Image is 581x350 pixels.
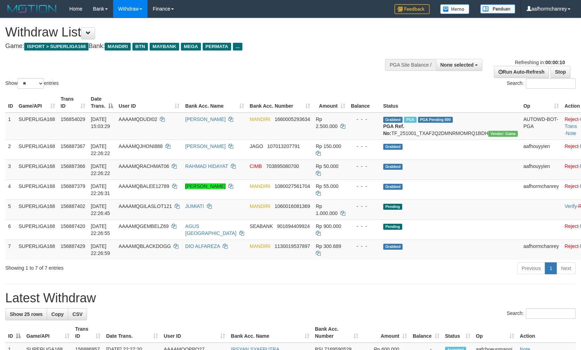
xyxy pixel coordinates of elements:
[5,323,24,343] th: ID: activate to sort column descending
[351,223,378,230] div: - - -
[185,116,226,122] a: [PERSON_NAME]
[5,180,16,200] td: 4
[5,4,59,14] img: MOTION_logo.png
[16,93,58,113] th: Game/API: activate to sort column ascending
[16,140,58,160] td: SUPERLIGA168
[185,163,228,169] a: RAHMAD HIDAYAT
[316,183,339,189] span: Rp 55.000
[383,144,403,150] span: Grabbed
[442,323,473,343] th: Status: activate to sort column ascending
[5,220,16,240] td: 6
[233,43,242,51] span: ...
[316,243,341,249] span: Rp 300.689
[564,243,579,249] a: Reject
[58,93,88,113] th: Trans ID: activate to sort column ascending
[564,116,579,122] a: Reject
[383,244,403,250] span: Grabbed
[185,223,236,236] a: AGUS [GEOGRAPHIC_DATA]
[10,311,43,317] span: Show 25 rows
[61,203,85,209] span: 156887402
[250,203,270,209] span: MANDIRI
[521,160,562,180] td: aafhouyyien
[418,117,453,123] span: PGA Pending
[185,183,226,189] a: [PERSON_NAME]
[24,43,89,51] span: ISPORT > SUPERLIGA168
[119,243,171,249] span: AAAAMQBLACKDOGG
[5,240,16,260] td: 7
[556,262,576,274] a: Next
[250,163,262,169] span: CIMB
[404,117,416,123] span: Marked by aafsoycanthlai
[91,243,110,256] span: [DATE] 22:26:59
[119,116,157,122] span: AAAAMQDUDI02
[250,223,273,229] span: SEABANK
[436,59,483,71] button: None selected
[72,311,83,317] span: CSV
[521,180,562,200] td: aafhormchanrey
[250,243,270,249] span: MANDIRI
[72,323,103,343] th: Trans ID: activate to sort column ascending
[394,4,430,14] img: Feedback.jpg
[526,308,576,319] input: Search:
[383,224,402,230] span: Pending
[5,43,380,50] h4: Game: Bank:
[545,60,565,65] strong: 00:00:10
[383,117,403,123] span: Grabbed
[410,323,442,343] th: Balance: activate to sort column ascending
[161,323,228,343] th: User ID: activate to sort column ascending
[61,143,85,149] span: 156887367
[61,243,85,249] span: 156887429
[351,143,378,150] div: - - -
[275,116,310,122] span: Copy 1660005293634 to clipboard
[185,143,226,149] a: [PERSON_NAME]
[351,203,378,210] div: - - -
[383,204,402,210] span: Pending
[385,59,436,71] div: PGA Site Balance /
[119,223,169,229] span: AAAAMQGEMBELZ69
[564,183,579,189] a: Reject
[564,163,579,169] a: Reject
[5,262,237,271] div: Showing 1 to 7 of 7 entries
[521,140,562,160] td: aafhouyyien
[5,93,16,113] th: ID
[316,223,341,229] span: Rp 900.000
[16,180,58,200] td: SUPERLIGA168
[228,323,312,343] th: Bank Acc. Name: activate to sort column ascending
[312,323,361,343] th: Bank Acc. Number: activate to sort column ascending
[351,183,378,190] div: - - -
[316,116,338,129] span: Rp 2.500.000
[91,116,110,129] span: [DATE] 15:03:29
[275,183,310,189] span: Copy 1080027561704 to clipboard
[91,163,110,176] span: [DATE] 22:26:22
[564,143,579,149] a: Reject
[182,93,247,113] th: Bank Acc. Name: activate to sort column ascending
[24,323,72,343] th: Game/API: activate to sort column ascending
[440,4,470,14] img: Button%20Memo.svg
[105,43,131,51] span: MANDIRI
[564,223,579,229] a: Reject
[18,78,44,89] select: Showentries
[361,323,410,343] th: Amount: activate to sort column ascending
[61,116,85,122] span: 156854029
[517,262,545,274] a: Previous
[550,66,570,78] a: Stop
[185,203,204,209] a: JUMIATI
[5,308,47,320] a: Show 25 rows
[5,140,16,160] td: 2
[494,66,549,78] a: Run Auto-Refresh
[5,78,59,89] label: Show entries
[5,25,380,39] h1: Withdraw List
[132,43,148,51] span: BTN
[91,183,110,196] span: [DATE] 22:26:31
[545,262,557,274] a: 1
[267,143,300,149] span: Copy 107013207791 to clipboard
[119,143,163,149] span: AAAAMQJHONI888
[5,291,576,305] h1: Latest Withdraw
[47,308,68,320] a: Copy
[275,243,310,249] span: Copy 1130019537897 to clipboard
[515,60,565,65] span: Refreshing in:
[351,116,378,123] div: - - -
[61,223,85,229] span: 156887420
[116,93,183,113] th: User ID: activate to sort column ascending
[247,93,313,113] th: Bank Acc. Number: activate to sort column ascending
